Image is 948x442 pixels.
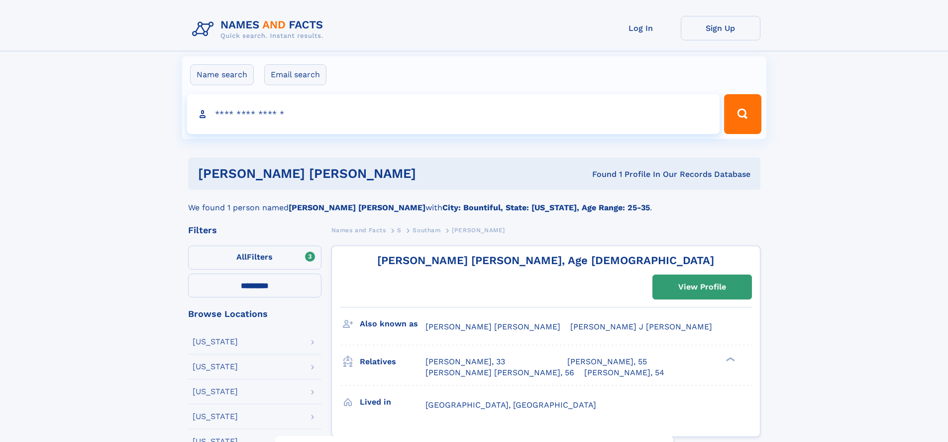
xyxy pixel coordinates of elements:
b: City: Bountiful, State: [US_STATE], Age Range: 25-35 [442,203,650,212]
a: [PERSON_NAME], 33 [425,356,505,367]
button: Search Button [724,94,761,134]
span: [PERSON_NAME] [PERSON_NAME] [425,322,560,331]
label: Name search [190,64,254,85]
a: Names and Facts [331,224,386,236]
a: Log In [601,16,681,40]
div: Browse Locations [188,309,321,318]
span: S [397,227,402,234]
div: [US_STATE] [193,413,238,421]
a: View Profile [653,275,751,299]
div: [US_STATE] [193,338,238,346]
label: Email search [264,64,326,85]
img: Logo Names and Facts [188,16,331,43]
b: [PERSON_NAME] [PERSON_NAME] [289,203,425,212]
div: ❯ [724,356,736,362]
label: Filters [188,246,321,270]
h3: Also known as [360,315,425,332]
span: Southam [413,227,440,234]
a: [PERSON_NAME], 55 [567,356,647,367]
span: [PERSON_NAME] J [PERSON_NAME] [570,322,712,331]
div: We found 1 person named with . [188,190,760,214]
div: [US_STATE] [193,363,238,371]
h3: Relatives [360,353,425,370]
a: [PERSON_NAME] [PERSON_NAME], Age [DEMOGRAPHIC_DATA] [377,254,714,267]
a: Southam [413,224,440,236]
div: [US_STATE] [193,388,238,396]
span: All [236,252,247,262]
span: [PERSON_NAME] [452,227,505,234]
a: S [397,224,402,236]
a: [PERSON_NAME] [PERSON_NAME], 56 [425,367,574,378]
div: Found 1 Profile In Our Records Database [504,169,750,180]
h3: Lived in [360,394,425,411]
div: View Profile [678,276,726,298]
h1: [PERSON_NAME] [PERSON_NAME] [198,167,504,180]
a: Sign Up [681,16,760,40]
a: [PERSON_NAME], 54 [584,367,664,378]
input: search input [187,94,720,134]
span: [GEOGRAPHIC_DATA], [GEOGRAPHIC_DATA] [425,400,596,410]
div: Filters [188,226,321,235]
